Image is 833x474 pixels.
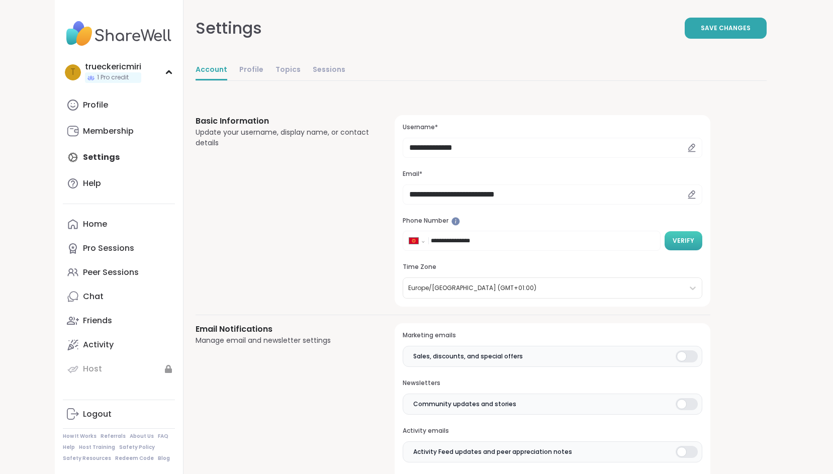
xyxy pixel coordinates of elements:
a: Redeem Code [115,455,154,462]
a: Safety Resources [63,455,111,462]
a: Chat [63,285,175,309]
span: Sales, discounts, and special offers [413,352,523,361]
a: Referrals [101,433,126,440]
a: Friends [63,309,175,333]
a: Membership [63,119,175,143]
a: Safety Policy [119,444,155,451]
div: Membership [83,126,134,137]
a: FAQ [158,433,168,440]
iframe: Spotlight [451,217,460,226]
span: Community updates and stories [413,400,516,409]
a: Home [63,212,175,236]
span: 1 Pro credit [97,73,129,82]
div: Chat [83,291,104,302]
h3: Marketing emails [403,331,702,340]
div: Pro Sessions [83,243,134,254]
a: Sessions [313,60,345,80]
a: Blog [158,455,170,462]
div: Peer Sessions [83,267,139,278]
div: Settings [196,16,262,40]
h3: Email* [403,170,702,178]
button: Verify [665,231,702,250]
img: ShareWell Nav Logo [63,16,175,51]
div: Activity [83,339,114,350]
h3: Newsletters [403,379,702,388]
a: How It Works [63,433,97,440]
div: Profile [83,100,108,111]
a: Host [63,357,175,381]
a: Activity [63,333,175,357]
span: t [70,66,75,79]
h3: Time Zone [403,263,702,271]
div: Home [83,219,107,230]
a: Logout [63,402,175,426]
div: Manage email and newsletter settings [196,335,371,346]
h3: Username* [403,123,702,132]
span: Save Changes [701,24,751,33]
a: Account [196,60,227,80]
a: About Us [130,433,154,440]
h3: Email Notifications [196,323,371,335]
div: trueckericmiri [85,61,141,72]
span: Verify [673,236,694,245]
a: Peer Sessions [63,260,175,285]
h3: Basic Information [196,115,371,127]
a: Pro Sessions [63,236,175,260]
a: Host Training [79,444,115,451]
div: Host [83,363,102,374]
div: Logout [83,409,112,420]
a: Help [63,171,175,196]
h3: Activity emails [403,427,702,435]
span: Activity Feed updates and peer appreciation notes [413,447,572,456]
div: Friends [83,315,112,326]
a: Profile [239,60,263,80]
a: Help [63,444,75,451]
div: Help [83,178,101,189]
h3: Phone Number [403,217,702,225]
button: Save Changes [685,18,767,39]
a: Profile [63,93,175,117]
div: Update your username, display name, or contact details [196,127,371,148]
a: Topics [275,60,301,80]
